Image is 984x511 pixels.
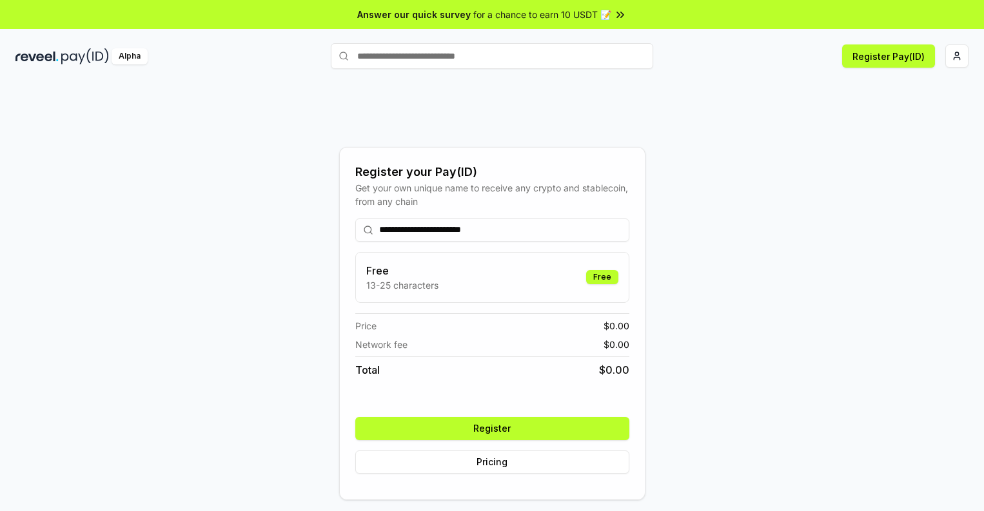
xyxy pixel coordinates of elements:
[473,8,611,21] span: for a chance to earn 10 USDT 📝
[355,362,380,378] span: Total
[355,417,629,440] button: Register
[355,181,629,208] div: Get your own unique name to receive any crypto and stablecoin, from any chain
[366,278,438,292] p: 13-25 characters
[355,450,629,474] button: Pricing
[586,270,618,284] div: Free
[366,263,438,278] h3: Free
[842,44,935,68] button: Register Pay(ID)
[599,362,629,378] span: $ 0.00
[61,48,109,64] img: pay_id
[604,319,629,333] span: $ 0.00
[604,338,629,351] span: $ 0.00
[357,8,471,21] span: Answer our quick survey
[355,338,408,351] span: Network fee
[15,48,59,64] img: reveel_dark
[355,319,377,333] span: Price
[355,163,629,181] div: Register your Pay(ID)
[112,48,148,64] div: Alpha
